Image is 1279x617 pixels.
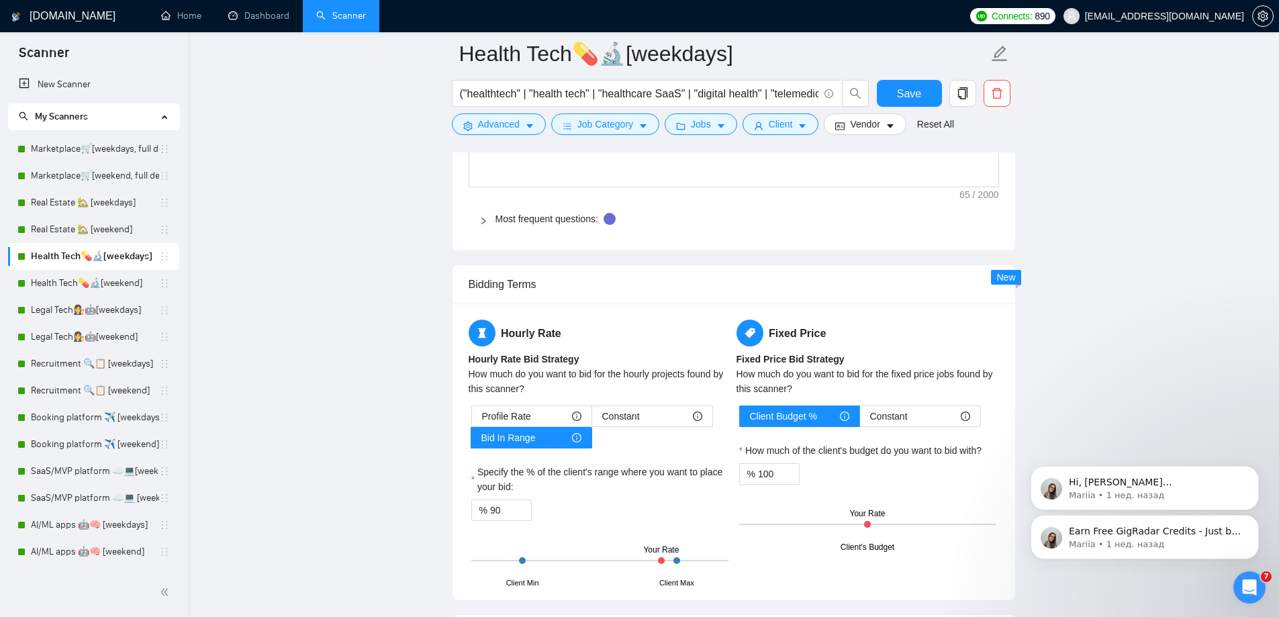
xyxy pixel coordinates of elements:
span: edit [991,45,1008,62]
span: setting [463,121,473,131]
span: Save [897,85,921,102]
span: 890 [1035,9,1049,23]
span: Bid In Range [481,428,536,448]
li: Marketplace🛒[weekend, full description] [8,162,179,189]
li: AI/ML apps 🤖🧠 [weekdays] [8,512,179,538]
li: Health Tech💊🔬[weekend] [8,270,179,297]
li: New Scanner [8,71,179,98]
a: homeHome [161,10,201,21]
input: Specify the % of the client's range where you want to place your bid: [490,500,531,520]
label: How much of the client's budget do you want to bid with? [739,443,982,458]
div: How much do you want to bid for the fixed price jobs found by this scanner? [737,367,999,396]
a: setting [1252,11,1274,21]
a: AI/ML apps 🤖🧠 [weekdays] [31,512,159,538]
a: Legal Tech👩‍⚖️🤖[weekdays] [31,297,159,324]
li: Legal Tech👩‍⚖️🤖[weekdays] [8,297,179,324]
span: holder [159,144,170,154]
span: Vendor [850,117,880,132]
span: Advanced [478,117,520,132]
span: copy [950,87,976,99]
span: caret-down [798,121,807,131]
div: Client Min [506,577,539,589]
button: folderJobscaret-down [665,113,737,135]
li: SaaS/MVP platform ☁️💻[weekdays] [8,458,179,485]
button: setting [1252,5,1274,27]
a: searchScanner [316,10,366,21]
a: SaaS/MVP platform ☁️💻[weekdays] [31,458,159,485]
a: Booking platform ✈️ [weekend] [31,431,159,458]
li: Childcare services [8,565,179,592]
span: Jobs [691,117,711,132]
span: caret-down [716,121,726,131]
input: Search Freelance Jobs... [460,85,818,102]
span: delete [984,87,1010,99]
a: Real Estate 🏡 [weekend] [31,216,159,243]
li: Real Estate 🏡 [weekend] [8,216,179,243]
a: Booking platform ✈️ [weekdays] [31,404,159,431]
img: logo [11,6,21,28]
a: Legal Tech👩‍⚖️🤖[weekend] [31,324,159,350]
span: info-circle [840,412,849,421]
button: copy [949,80,976,107]
button: search [842,80,869,107]
span: Client Budget % [750,406,817,426]
a: Recruitment 🔍📋 [weekend] [31,377,159,404]
span: 7 [1261,571,1272,582]
span: idcard [835,121,845,131]
span: info-circle [693,412,702,421]
input: Scanner name... [459,37,988,70]
label: Specify the % of the client's range where you want to place your bid: [471,465,728,494]
a: Reset All [917,117,954,132]
span: Constant [870,406,908,426]
span: folder [676,121,685,131]
span: holder [159,171,170,181]
a: Real Estate 🏡 [weekdays] [31,189,159,216]
span: search [19,111,28,121]
span: double-left [160,585,173,599]
span: search [843,87,868,99]
a: Marketplace🛒[weekdays, full description] [31,136,159,162]
div: Bidding Terms [469,265,999,303]
span: holder [159,251,170,262]
span: holder [159,493,170,504]
span: Connects: [992,9,1032,23]
span: info-circle [824,89,833,98]
span: holder [159,332,170,342]
span: hourglass [469,320,495,346]
span: Client [769,117,793,132]
textarea: Default answer template: [469,136,999,187]
span: Job Category [577,117,633,132]
button: idcardVendorcaret-down [824,113,906,135]
img: upwork-logo.png [976,11,987,21]
span: New [996,272,1015,283]
span: holder [159,197,170,208]
li: AI/ML apps 🤖🧠 [weekend] [8,538,179,565]
a: SaaS/MVP platform ☁️💻 [weekend] [31,485,159,512]
button: barsJob Categorycaret-down [551,113,659,135]
a: Most frequent questions: [495,213,598,224]
a: Marketplace🛒[weekend, full description] [31,162,159,189]
a: Health Tech💊🔬[weekend] [31,270,159,297]
li: SaaS/MVP platform ☁️💻 [weekend] [8,485,179,512]
span: Profile Rate [482,406,531,426]
span: Scanner [8,43,80,71]
span: bars [563,121,572,131]
div: Your Rate [850,508,886,520]
iframe: Intercom live chat [1233,571,1266,604]
span: user [754,121,763,131]
span: info-circle [572,433,581,442]
a: dashboardDashboard [228,10,289,21]
span: caret-down [886,121,895,131]
input: How much of the client's budget do you want to bid with? [758,464,799,484]
b: Hourly Rate Bid Strategy [469,354,579,365]
li: Recruitment 🔍📋 [weekdays] [8,350,179,377]
button: settingAdvancedcaret-down [452,113,546,135]
div: Most frequent questions: [469,203,999,234]
h5: Hourly Rate [469,320,731,346]
button: Save [877,80,942,107]
span: tag [737,320,763,346]
li: Booking platform ✈️ [weekend] [8,431,179,458]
